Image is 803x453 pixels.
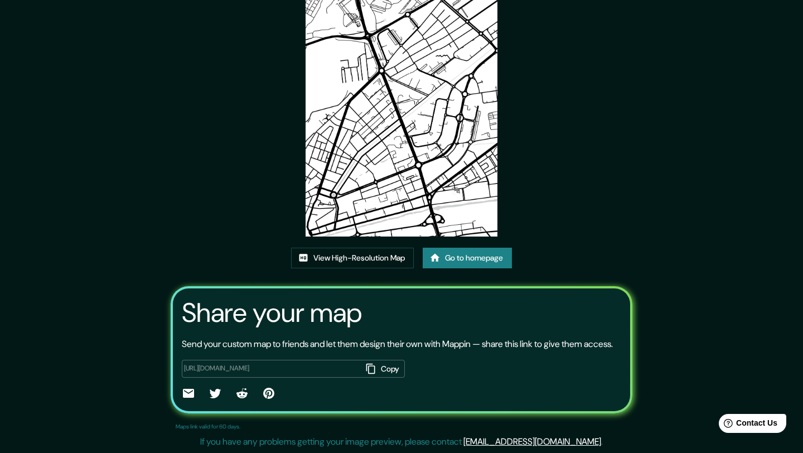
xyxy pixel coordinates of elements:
[704,409,791,441] iframe: Help widget launcher
[200,435,603,449] p: If you have any problems getting your image preview, please contact .
[361,360,405,378] button: Copy
[182,297,362,329] h3: Share your map
[291,248,414,268] a: View High-Resolution Map
[182,338,613,351] p: Send your custom map to friends and let them design their own with Mappin — share this link to gi...
[176,422,240,431] p: Maps link valid for 60 days.
[463,436,601,447] a: [EMAIL_ADDRESS][DOMAIN_NAME]
[423,248,512,268] a: Go to homepage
